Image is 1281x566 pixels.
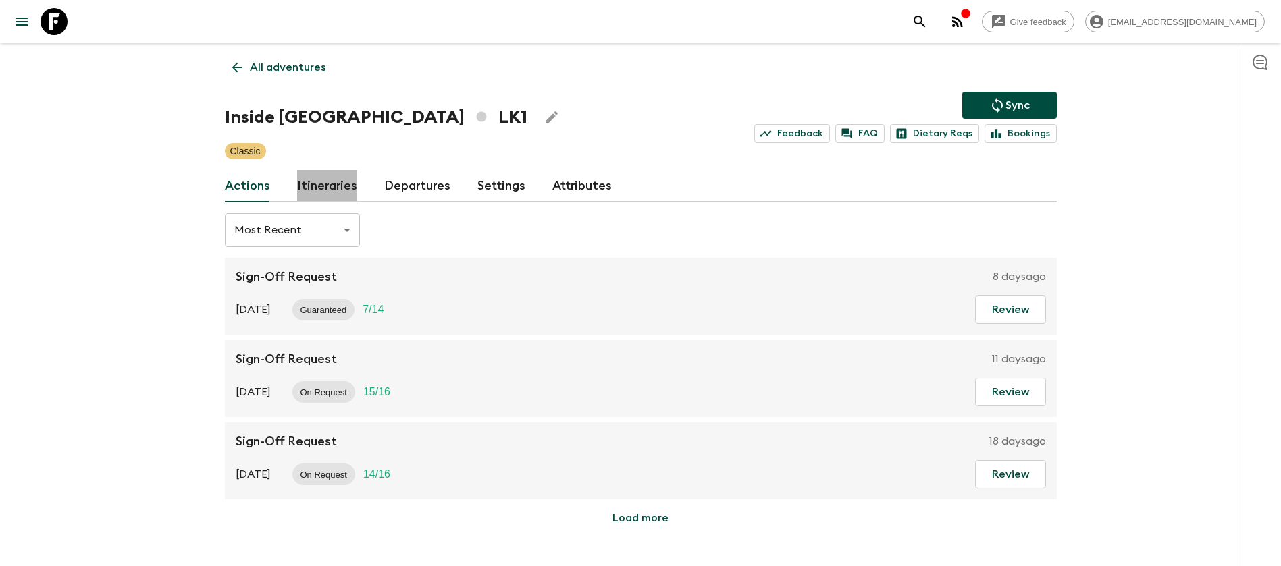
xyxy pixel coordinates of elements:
[236,466,271,482] p: [DATE]
[250,59,325,76] p: All adventures
[384,170,450,202] a: Departures
[225,170,270,202] a: Actions
[989,433,1046,449] p: 18 days ago
[982,11,1074,32] a: Give feedback
[477,170,525,202] a: Settings
[292,470,355,480] span: On Request
[236,302,271,318] p: [DATE]
[612,510,669,526] p: Load more
[992,351,1046,367] p: 11 days ago
[1085,11,1265,32] div: [EMAIL_ADDRESS][DOMAIN_NAME]
[890,124,979,143] a: Dietary Reqs
[1005,97,1030,113] p: Sync
[906,8,933,35] button: search adventures
[297,170,357,202] a: Itineraries
[975,295,1046,324] button: Review
[236,351,337,367] p: Sign-Off Request
[355,381,398,403] div: Trip Fill
[225,54,333,81] a: All adventures
[363,466,390,482] p: 14 / 16
[236,433,337,449] p: Sign-Off Request
[8,8,35,35] button: menu
[835,124,885,143] a: FAQ
[363,302,384,318] p: 7 / 14
[1101,17,1264,27] span: [EMAIL_ADDRESS][DOMAIN_NAME]
[552,170,612,202] a: Attributes
[236,268,337,285] p: Sign-Off Request
[975,460,1046,488] button: Review
[975,378,1046,406] button: Review
[993,268,1046,285] p: 8 days ago
[292,387,355,397] span: On Request
[1003,17,1074,27] span: Give feedback
[754,124,830,143] a: Feedback
[538,104,565,131] button: Edit Adventure Title
[225,104,527,131] h1: Inside [GEOGRAPHIC_DATA] LK1
[355,299,392,320] div: Trip Fill
[556,505,725,532] button: Load more
[230,144,261,158] p: Classic
[363,384,390,400] p: 15 / 16
[962,92,1057,119] button: Sync adventure departures to the booking engine
[985,124,1057,143] a: Bookings
[236,384,271,400] p: [DATE]
[355,463,398,485] div: Trip Fill
[225,211,360,249] div: Most Recent
[292,305,355,315] span: Guaranteed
